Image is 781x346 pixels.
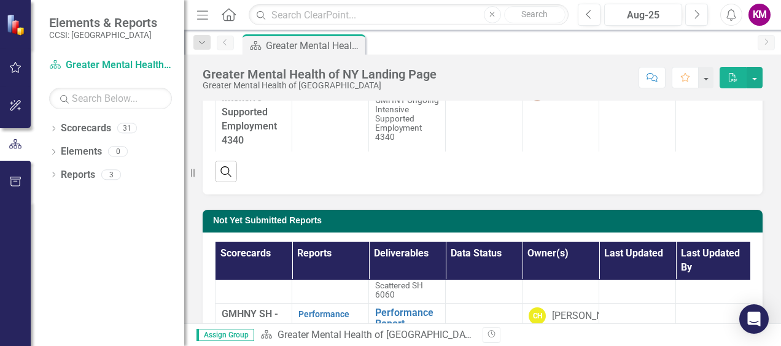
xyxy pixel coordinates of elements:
[604,4,682,26] button: Aug-25
[61,145,102,159] a: Elements
[748,4,771,26] button: KM
[608,8,678,23] div: Aug-25
[375,307,439,340] a: Performance Report Tracker
[101,169,121,180] div: 3
[278,329,479,340] a: Greater Mental Health of [GEOGRAPHIC_DATA]
[61,121,111,136] a: Scorecards
[222,308,279,334] span: GMHNY SH - RCE SH 6060
[61,168,95,182] a: Reports
[298,309,349,333] a: Performance Report
[266,38,362,53] div: Greater Mental Health of NY Landing Page
[222,64,277,146] span: GMHNY Ongoing Intensive Supported Employment 4340
[203,67,437,81] div: Greater Mental Health of NY Landing Page
[375,95,439,142] span: GMHNY Ongoing Intensive Supported Employment 4340
[49,58,172,72] a: Greater Mental Health of [GEOGRAPHIC_DATA]
[49,88,172,109] input: Search Below...
[249,4,569,26] input: Search ClearPoint...
[521,9,548,19] span: Search
[529,307,546,325] div: CH
[6,13,28,35] img: ClearPoint Strategy
[504,6,565,23] button: Search
[446,60,523,152] td: Double-Click to Edit
[49,15,157,30] span: Elements & Reports
[213,216,756,225] h3: Not Yet Submitted Reports
[375,271,423,299] span: GMHNY Scattered SH 6060
[196,329,254,341] span: Assign Group
[552,309,626,323] div: [PERSON_NAME]
[260,328,473,342] div: »
[203,81,437,90] div: Greater Mental Health of [GEOGRAPHIC_DATA]
[739,304,769,334] div: Open Intercom Messenger
[369,60,446,152] td: Double-Click to Edit Right Click for Context Menu
[117,123,137,134] div: 31
[108,147,128,157] div: 0
[49,30,157,40] small: CCSI: [GEOGRAPHIC_DATA]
